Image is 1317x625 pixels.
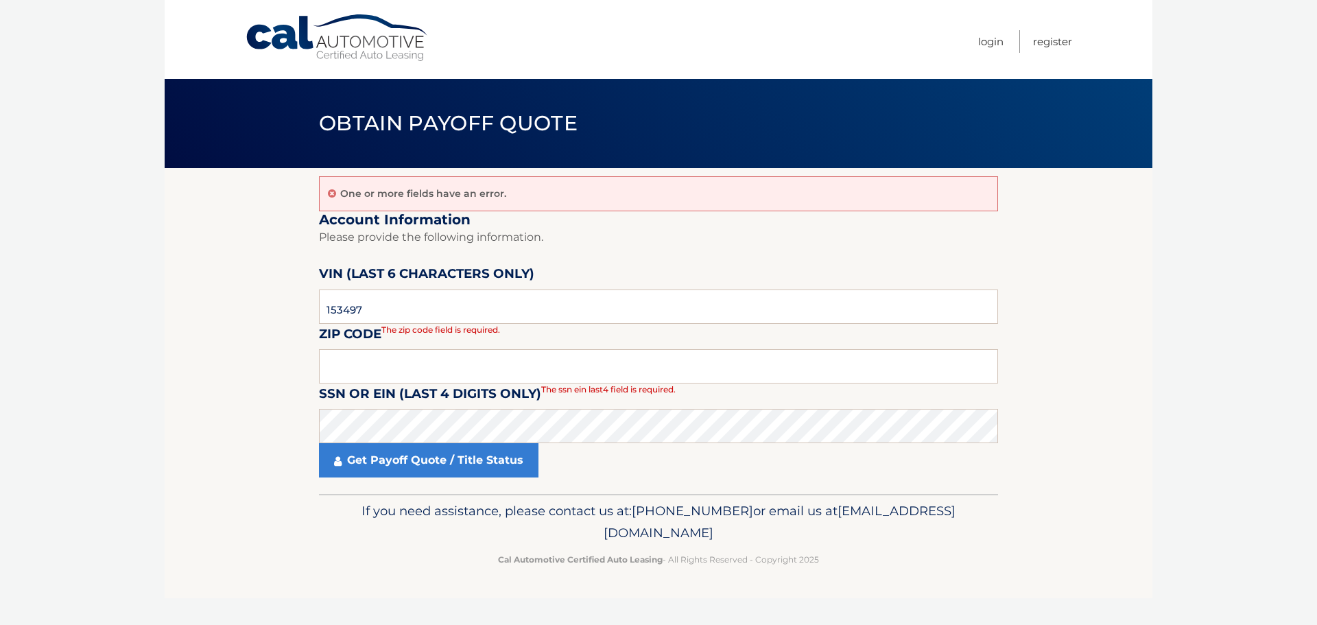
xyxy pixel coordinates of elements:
[319,110,578,136] span: Obtain Payoff Quote
[541,384,676,394] span: The ssn ein last4 field is required.
[319,211,998,228] h2: Account Information
[319,324,381,349] label: Zip Code
[319,263,534,289] label: VIN (last 6 characters only)
[604,503,956,541] span: [EMAIL_ADDRESS][DOMAIN_NAME]
[340,187,506,200] p: One or more fields have an error.
[245,14,430,62] a: Cal Automotive
[319,228,998,247] p: Please provide the following information.
[319,443,538,477] a: Get Payoff Quote / Title Status
[381,325,500,335] span: The zip code field is required.
[632,503,753,519] span: [PHONE_NUMBER]
[1033,30,1072,53] a: Register
[978,30,1004,53] a: Login
[498,554,663,565] strong: Cal Automotive Certified Auto Leasing
[328,500,989,544] p: If you need assistance, please contact us at: or email us at
[328,552,989,567] p: - All Rights Reserved - Copyright 2025
[319,384,541,409] label: SSN or EIN (last 4 digits only)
